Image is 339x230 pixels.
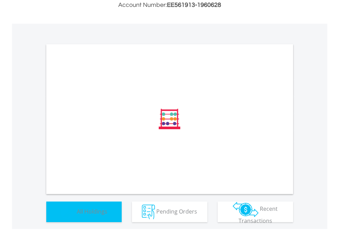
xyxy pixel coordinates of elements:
img: pending_instructions-wht.png [142,205,155,219]
img: holdings-wht.png [61,205,75,219]
span: EE561913-1960628 [167,2,221,8]
span: All Holdings [77,207,107,215]
span: Pending Orders [156,207,197,215]
img: transactions-zar-wht.png [233,202,258,217]
button: All Holdings [46,202,122,222]
button: Pending Orders [132,202,207,222]
button: Recent Transactions [218,202,293,222]
h3: Account Number: [46,0,293,10]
